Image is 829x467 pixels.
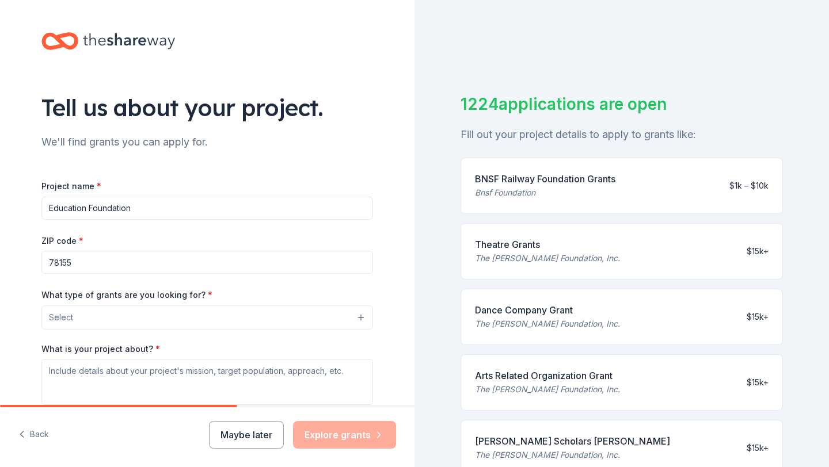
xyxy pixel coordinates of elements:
[475,172,615,186] div: BNSF Railway Foundation Grants
[747,310,769,324] div: $15k+
[41,133,373,151] div: We'll find grants you can apply for.
[461,92,783,116] div: 1224 applications are open
[747,376,769,389] div: $15k+
[475,317,620,331] div: The [PERSON_NAME] Foundation, Inc.
[41,181,101,192] label: Project name
[209,421,284,449] button: Maybe later
[747,441,769,455] div: $15k+
[41,91,373,124] div: Tell us about your project.
[475,434,670,448] div: [PERSON_NAME] Scholars [PERSON_NAME]
[475,448,670,462] div: The [PERSON_NAME] Foundation, Inc.
[475,382,620,396] div: The [PERSON_NAME] Foundation, Inc.
[18,423,49,447] button: Back
[729,179,769,193] div: $1k – $10k
[41,343,160,355] label: What is your project about?
[475,303,620,317] div: Dance Company Grant
[41,251,373,274] input: 12345 (U.S. only)
[41,235,83,247] label: ZIP code
[475,251,620,265] div: The [PERSON_NAME] Foundation, Inc.
[461,125,783,144] div: Fill out your project details to apply to grants like:
[475,369,620,382] div: Arts Related Organization Grant
[41,197,373,220] input: After school program
[49,311,73,324] span: Select
[475,186,615,200] div: Bnsf Foundation
[475,238,620,251] div: Theatre Grants
[747,244,769,258] div: $15k+
[41,289,212,301] label: What type of grants are you looking for?
[41,305,373,330] button: Select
